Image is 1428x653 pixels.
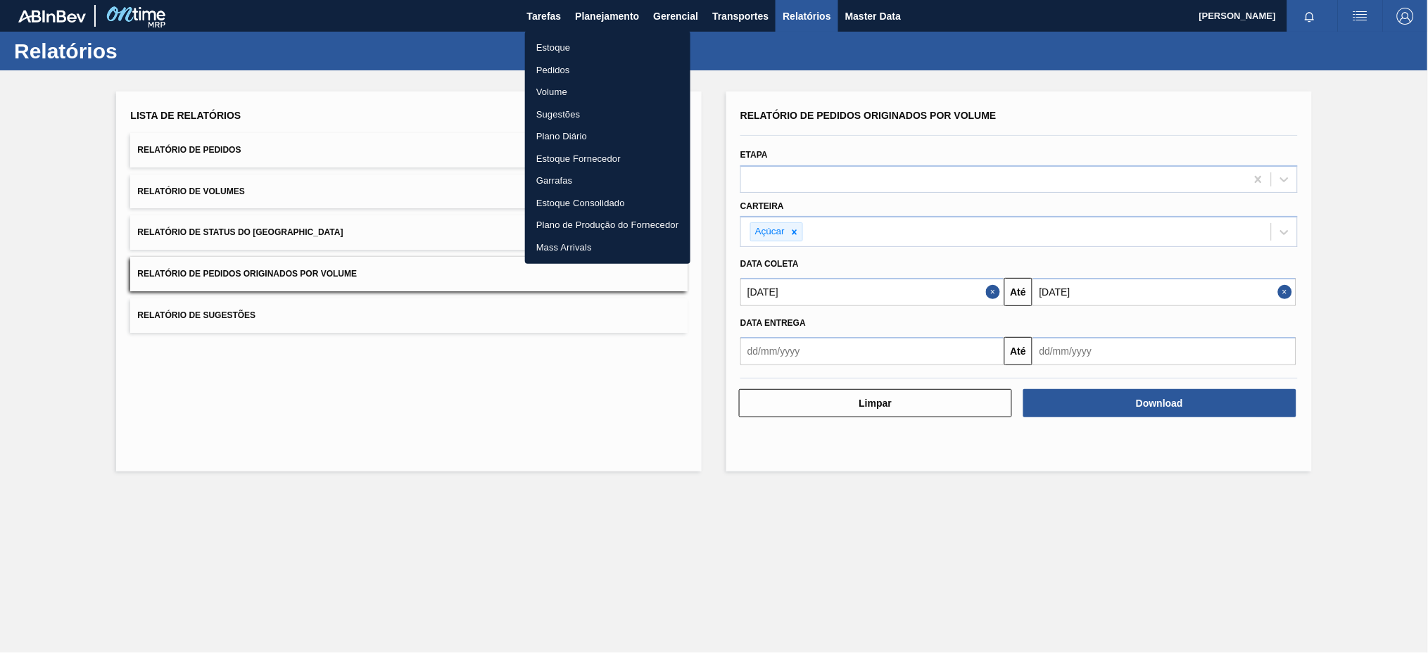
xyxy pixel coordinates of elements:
a: Estoque [525,37,690,59]
a: Volume [525,81,690,103]
a: Sugestões [525,103,690,126]
a: Mass Arrivals [525,236,690,259]
a: Garrafas [525,170,690,192]
a: Estoque Fornecedor [525,148,690,170]
a: Pedidos [525,59,690,82]
a: Plano Diário [525,125,690,148]
a: Estoque Consolidado [525,192,690,215]
a: Plano de Produção do Fornecedor [525,214,690,236]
